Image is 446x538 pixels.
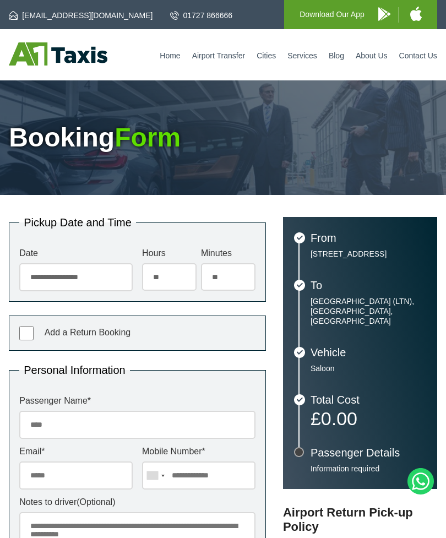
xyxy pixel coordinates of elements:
a: [EMAIL_ADDRESS][DOMAIN_NAME] [9,10,153,21]
p: £ [311,411,426,426]
a: Home [160,51,180,60]
p: [GEOGRAPHIC_DATA] (LTN), [GEOGRAPHIC_DATA], [GEOGRAPHIC_DATA] [311,296,426,326]
h3: To [311,280,426,291]
img: A1 Taxis iPhone App [410,7,422,21]
input: Add a Return Booking [19,326,34,340]
legend: Pickup Date and Time [19,217,136,228]
label: Date [19,249,133,258]
label: Email [19,447,133,456]
a: About Us [356,51,388,60]
h3: Passenger Details [311,447,426,458]
a: Blog [329,51,344,60]
a: Cities [257,51,276,60]
span: Form [115,123,181,152]
label: Passenger Name [19,396,255,405]
span: Add a Return Booking [45,328,131,337]
a: 01727 866666 [170,10,233,21]
img: A1 Taxis Android App [378,7,390,21]
label: Hours [142,249,197,258]
p: [STREET_ADDRESS] [311,249,426,259]
h3: Airport Return Pick-up Policy [283,506,437,534]
span: (Optional) [77,497,115,507]
h3: From [311,232,426,243]
p: Download Our App [300,8,365,21]
label: Minutes [201,249,255,258]
a: Airport Transfer [192,51,245,60]
p: Saloon [311,363,426,373]
img: A1 Taxis St Albans LTD [9,42,107,66]
p: Information required [311,464,426,474]
legend: Personal Information [19,365,130,376]
a: Contact Us [399,51,437,60]
span: 0.00 [321,408,357,429]
label: Mobile Number [142,447,255,456]
a: Services [287,51,317,60]
h3: Vehicle [311,347,426,358]
h1: Booking [9,124,437,151]
h3: Total Cost [311,394,426,405]
label: Notes to driver [19,498,255,507]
